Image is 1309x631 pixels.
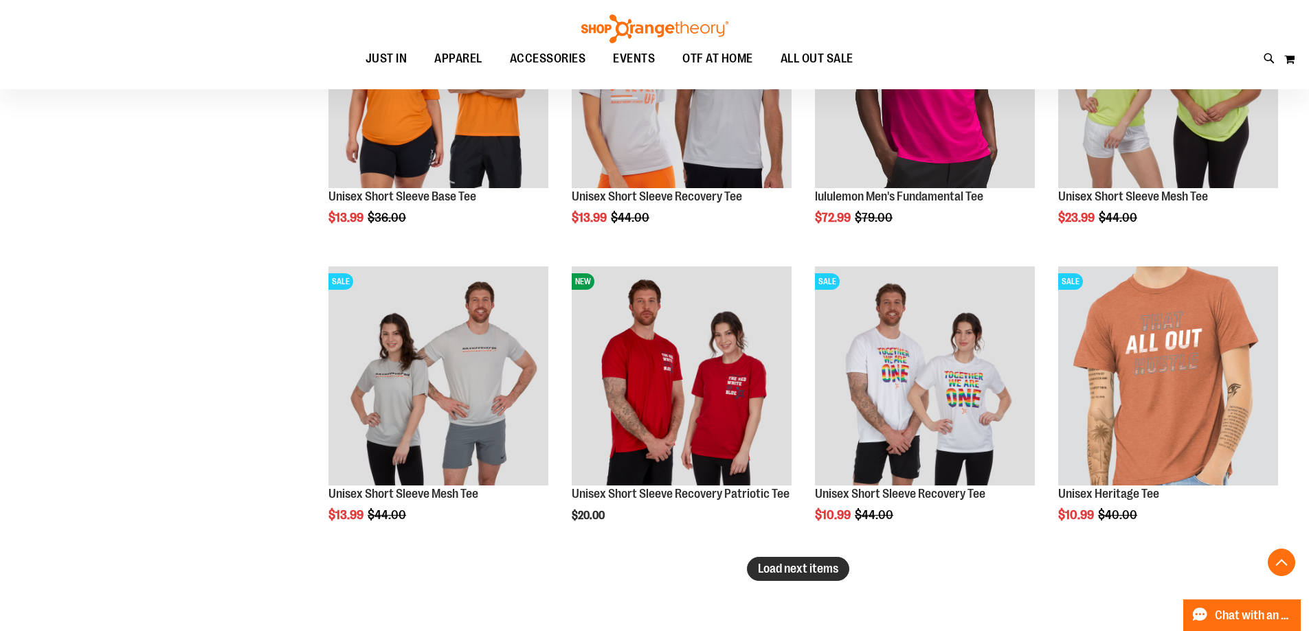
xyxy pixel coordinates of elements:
div: product [1051,260,1285,558]
span: $10.99 [1058,508,1096,522]
span: ACCESSORIES [510,43,586,74]
span: $23.99 [1058,211,1097,225]
a: Product image for Unisex Short Sleeve Mesh TeeSALE [328,266,548,488]
span: $44.00 [1099,211,1139,225]
span: $13.99 [572,211,609,225]
span: $20.00 [572,509,607,522]
span: EVENTS [613,43,655,74]
div: product [565,260,798,558]
span: SALE [815,273,840,290]
img: Product image for Unisex Heritage Tee [1058,266,1278,486]
img: Product image for Unisex Short Sleeve Recovery Patriotic Tee [572,266,792,486]
a: Unisex Short Sleeve Recovery Tee [572,190,742,203]
span: Load next items [758,562,838,575]
a: lululemon Men's Fundamental Tee [815,190,983,203]
a: Unisex Short Sleeve Base Tee [328,190,476,203]
a: Product image for Unisex Heritage TeeSALE [1058,266,1278,488]
a: Unisex Short Sleeve Recovery Patriotic Tee [572,487,790,501]
span: OTF AT HOME [682,43,753,74]
span: $44.00 [368,508,408,522]
span: $10.99 [815,508,853,522]
img: Shop Orangetheory [579,14,730,43]
span: $40.00 [1098,508,1139,522]
span: SALE [1058,273,1083,290]
a: Product image for Unisex Short Sleeve Recovery Patriotic TeeNEW [572,266,792,488]
div: product [322,260,555,558]
div: product [808,260,1042,558]
span: $44.00 [855,508,895,522]
span: JUST IN [366,43,407,74]
span: $72.99 [815,211,853,225]
button: Load next items [747,557,849,581]
span: NEW [572,273,594,290]
span: $13.99 [328,211,366,225]
button: Back To Top [1268,549,1295,576]
a: Unisex Short Sleeve Mesh Tee [328,487,478,501]
button: Chat with an Expert [1183,599,1301,631]
span: $36.00 [368,211,408,225]
a: Unisex Short Sleeve Mesh Tee [1058,190,1208,203]
img: Product image for Unisex Short Sleeve Recovery Tee [815,266,1035,486]
a: Unisex Short Sleeve Recovery Tee [815,487,985,501]
span: $79.00 [855,211,895,225]
span: Chat with an Expert [1215,609,1293,622]
img: Product image for Unisex Short Sleeve Mesh Tee [328,266,548,486]
span: $13.99 [328,508,366,522]
span: APPAREL [434,43,482,74]
span: ALL OUT SALE [781,43,853,74]
a: Product image for Unisex Short Sleeve Recovery TeeSALE [815,266,1035,488]
a: Unisex Heritage Tee [1058,487,1159,501]
span: SALE [328,273,353,290]
span: $44.00 [611,211,651,225]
